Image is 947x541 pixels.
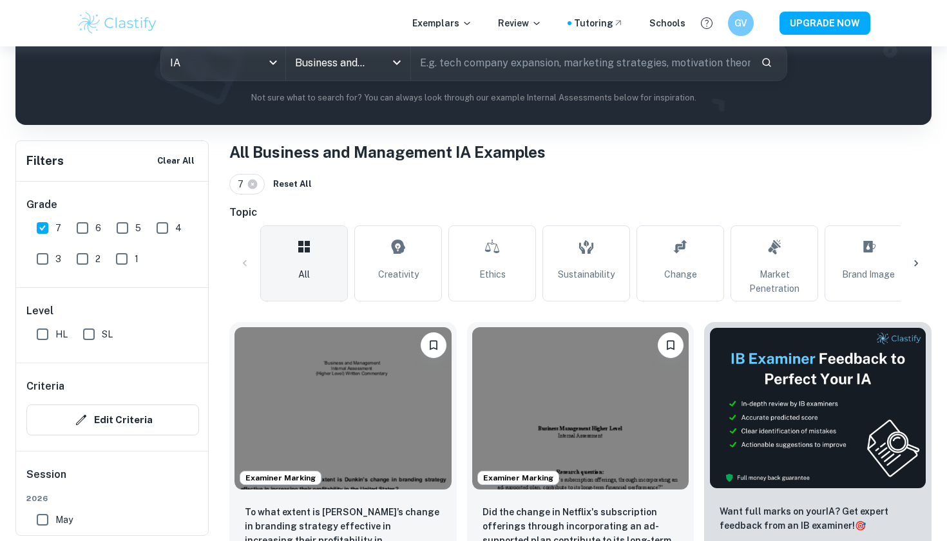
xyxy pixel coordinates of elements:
input: E.g. tech company expansion, marketing strategies, motivation theories... [411,44,751,81]
h6: Topic [229,205,932,220]
button: Open [388,53,406,71]
button: Bookmark [658,332,684,358]
span: Brand Image [842,267,895,281]
img: Business and Management IA example thumbnail: Did the change in Netflix's subscription [472,327,689,489]
span: Ethics [479,267,506,281]
a: Tutoring [574,16,624,30]
span: 7 [55,221,61,235]
button: Search [756,52,778,73]
span: 6 [95,221,101,235]
button: Help and Feedback [696,12,718,34]
img: Business and Management IA example thumbnail: To what extent is Dunkin’s change in bra [234,327,452,489]
img: Thumbnail [709,327,926,489]
span: 1 [135,252,139,266]
span: Market Penetration [736,267,812,296]
span: 3 [55,252,61,266]
p: Review [498,16,542,30]
h6: GV [734,16,749,30]
h6: Filters [26,152,64,170]
h6: Grade [26,197,199,213]
span: Sustainability [558,267,615,281]
p: Want full marks on your IA ? Get expert feedback from an IB examiner! [720,504,916,533]
span: 2 [95,252,100,266]
h1: All Business and Management IA Examples [229,140,932,164]
span: 🎯 [855,520,866,531]
span: SL [102,327,113,341]
a: Schools [649,16,685,30]
span: 5 [135,221,141,235]
span: All [298,267,310,281]
p: Exemplars [412,16,472,30]
span: HL [55,327,68,341]
span: 2026 [26,493,199,504]
span: Change [664,267,697,281]
span: May [55,513,73,527]
button: Reset All [270,175,315,194]
h6: Criteria [26,379,64,394]
button: Bookmark [421,332,446,358]
span: Examiner Marking [240,472,321,484]
div: 7 [229,174,265,195]
span: Examiner Marking [478,472,559,484]
span: Creativity [378,267,419,281]
p: Not sure what to search for? You can always look through our example Internal Assessments below f... [26,91,921,104]
span: 4 [175,221,182,235]
button: Clear All [154,151,198,171]
h6: Level [26,303,199,319]
div: IA [161,44,285,81]
span: 7 [238,177,249,191]
h6: Session [26,467,199,493]
button: GV [728,10,754,36]
button: Edit Criteria [26,404,199,435]
button: UPGRADE NOW [780,12,870,35]
img: Clastify logo [77,10,158,36]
